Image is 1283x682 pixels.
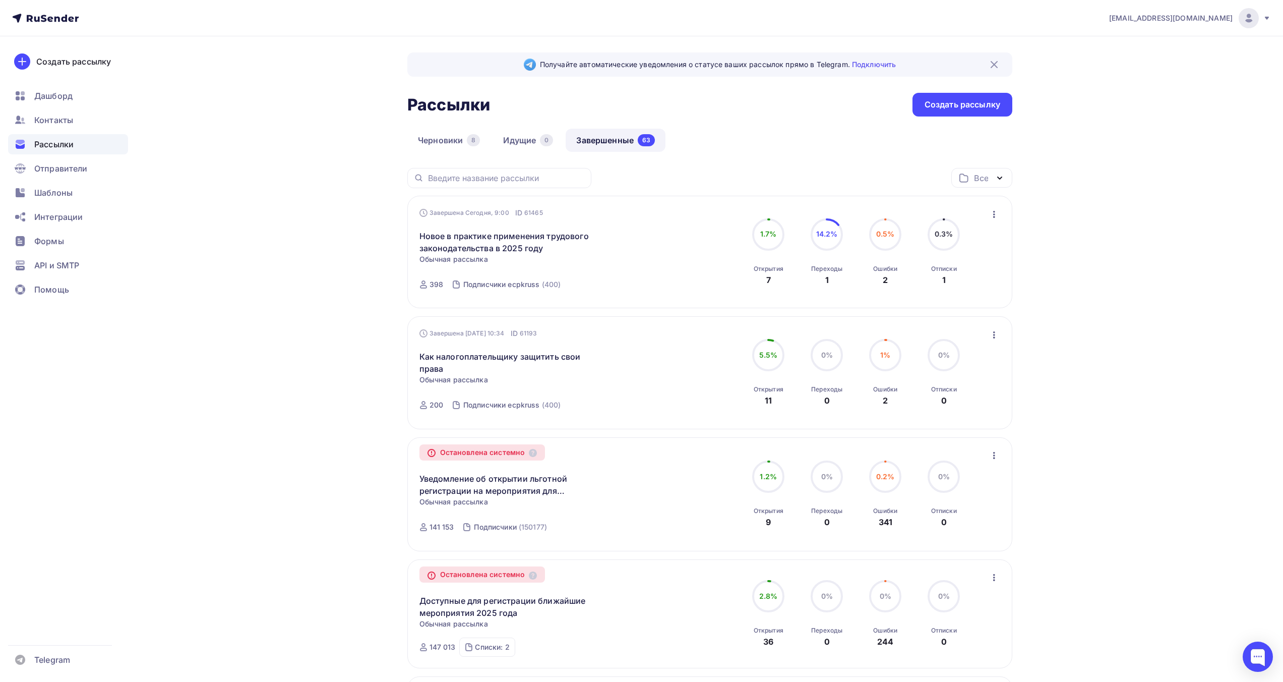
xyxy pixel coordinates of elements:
div: 0 [540,134,553,146]
div: Создать рассылку [36,55,111,68]
span: Отправители [34,162,88,175]
span: Обычная рассылка [419,375,488,385]
span: 1.7% [760,230,777,238]
a: Подписчики (150177) [473,519,548,535]
span: 0% [821,592,833,600]
span: Рассылки [34,138,74,150]
div: Ошибки [873,507,897,515]
div: 398 [430,279,443,290]
div: Подписчики ecpkruss [463,279,540,290]
a: Подписчики ecpkruss (400) [462,397,562,413]
span: 61193 [520,328,537,338]
div: Переходы [811,507,842,515]
div: Завершена [DATE] 10:34 [419,328,537,338]
a: Подписчики ecpkruss (400) [462,276,562,293]
div: Отписки [931,385,957,393]
a: Доступные для регистрации ближайшие мероприятия 2025 года [419,595,592,619]
div: Завершена Сегодня, 9:00 [419,208,543,218]
span: 1% [880,351,890,359]
span: ID [515,208,522,218]
div: Переходы [811,385,842,393]
span: 0% [938,472,950,481]
a: Уведомление об открытии льготной регистрации на мероприятия для бухгалтеров и участников закупок ... [419,473,592,497]
input: Введите название рассылки [428,173,585,184]
span: 0% [938,351,950,359]
div: Ошибки [873,627,897,635]
div: Создать рассылку [925,99,1000,110]
div: 200 [430,400,443,410]
span: 0% [880,592,891,600]
span: Получайте автоматические уведомления о статусе ваших рассылок прямо в Telegram. [540,60,896,70]
span: Дашборд [34,90,73,102]
a: [EMAIL_ADDRESS][DOMAIN_NAME] [1109,8,1271,28]
div: 2 [883,394,888,407]
span: 61465 [524,208,543,218]
span: 0% [821,472,833,481]
div: Открытия [754,627,783,635]
span: Обычная рассылка [419,497,488,507]
div: Остановлена системно [419,444,545,461]
span: Интеграции [34,211,83,223]
span: 1.2% [760,472,777,481]
div: 8 [467,134,480,146]
div: 147 013 [430,642,456,652]
a: Идущие0 [493,129,564,152]
span: Помощь [34,283,69,296]
div: 0 [941,516,947,528]
a: Дашборд [8,86,128,106]
div: Списки: 2 [475,642,509,652]
a: Рассылки [8,134,128,154]
div: (400) [542,400,561,410]
div: Ошибки [873,265,897,273]
span: 0% [938,592,950,600]
span: Обычная рассылка [419,619,488,629]
span: 0.2% [876,472,895,481]
div: Все [974,172,988,184]
a: Отправители [8,158,128,179]
span: Telegram [34,654,70,666]
span: 0.5% [876,230,895,238]
span: Шаблоны [34,187,73,199]
div: 36 [763,636,773,648]
button: Все [951,168,1012,188]
span: ID [511,328,518,338]
h2: Рассылки [407,95,490,115]
a: Формы [8,231,128,251]
div: (400) [542,279,561,290]
div: 0 [824,516,830,528]
img: Telegram [524,59,536,71]
span: API и SMTP [34,259,79,271]
div: 63 [638,134,655,146]
span: 0.3% [935,230,953,238]
span: Обычная рассылка [419,254,488,264]
a: Как налогоплательщику защитить свои права [419,351,592,375]
a: Завершенные63 [566,129,665,152]
div: Отписки [931,507,957,515]
div: Переходы [811,265,842,273]
a: Подключить [852,60,896,69]
div: 7 [766,274,771,286]
div: 244 [877,636,893,648]
span: 14.2% [816,230,838,238]
div: Отписки [931,265,957,273]
a: Контакты [8,110,128,130]
div: Открытия [754,385,783,393]
div: 0 [941,394,947,407]
div: 11 [765,394,772,407]
div: 1 [825,274,829,286]
a: Шаблоны [8,183,128,203]
span: Контакты [34,114,73,126]
div: 341 [879,516,892,528]
span: 0% [821,351,833,359]
div: Ошибки [873,385,897,393]
a: Новое в практике применения трудового законодательства в 2025 году [419,230,592,254]
div: 2 [883,274,888,286]
div: 141 153 [430,522,454,532]
div: Отписки [931,627,957,635]
div: 0 [824,636,830,648]
div: Остановлена системно [419,566,545,583]
span: Формы [34,235,64,247]
div: Переходы [811,627,842,635]
div: 0 [941,636,947,648]
a: Черновики8 [407,129,491,152]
